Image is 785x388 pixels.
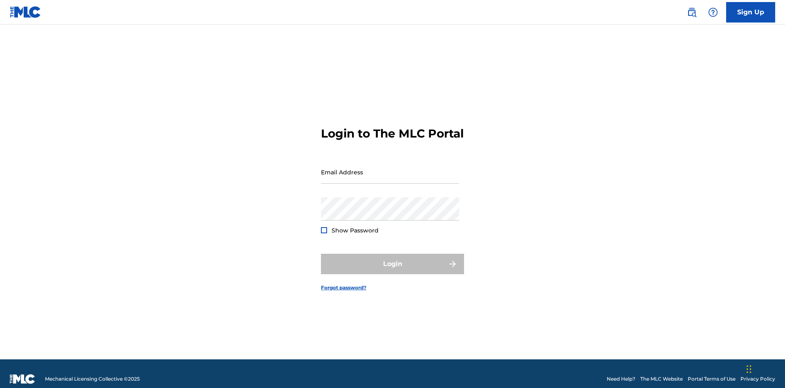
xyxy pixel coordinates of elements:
[688,375,736,383] a: Portal Terms of Use
[705,4,721,20] div: Help
[45,375,140,383] span: Mechanical Licensing Collective © 2025
[687,7,697,17] img: search
[708,7,718,17] img: help
[10,374,35,384] img: logo
[747,357,751,381] div: Drag
[321,284,366,291] a: Forgot password?
[640,375,683,383] a: The MLC Website
[740,375,775,383] a: Privacy Policy
[332,227,379,234] span: Show Password
[684,4,700,20] a: Public Search
[321,126,464,141] h3: Login to The MLC Portal
[10,6,41,18] img: MLC Logo
[726,2,775,23] a: Sign Up
[744,349,785,388] iframe: Chat Widget
[607,375,635,383] a: Need Help?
